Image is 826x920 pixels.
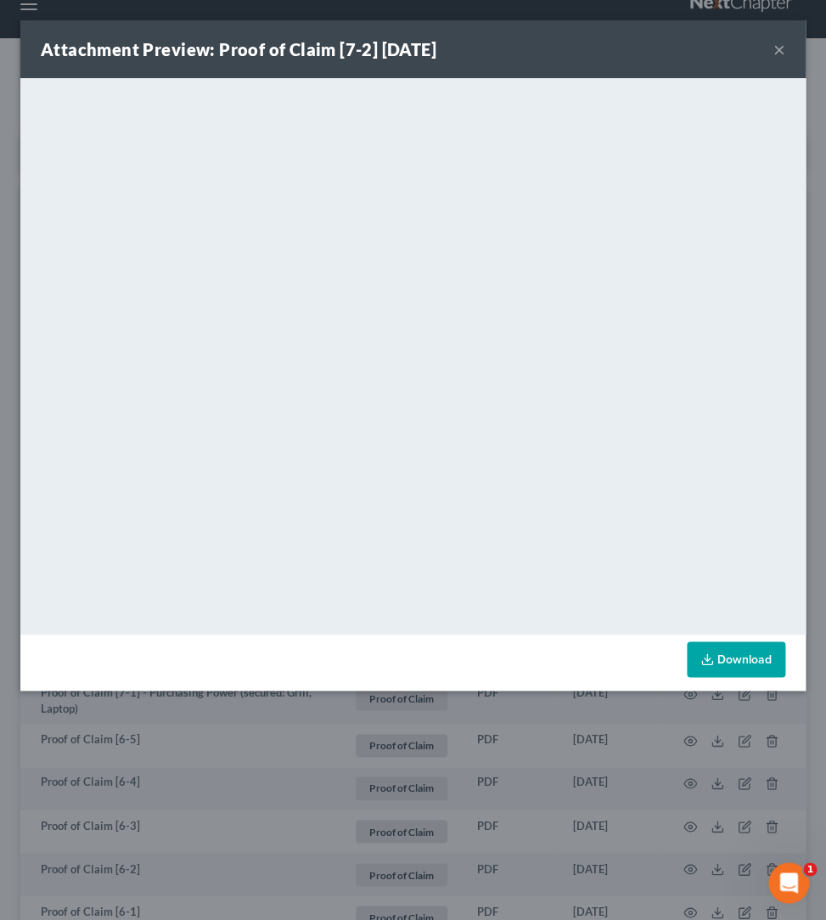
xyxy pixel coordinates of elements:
[41,39,436,59] strong: Attachment Preview: Proof of Claim [7-2] [DATE]
[20,78,806,630] iframe: <object ng-attr-data='[URL][DOMAIN_NAME]' type='application/pdf' width='100%' height='650px'></ob...
[773,39,785,59] button: ×
[803,862,817,876] span: 1
[687,641,785,677] a: Download
[768,862,809,903] iframe: Intercom live chat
